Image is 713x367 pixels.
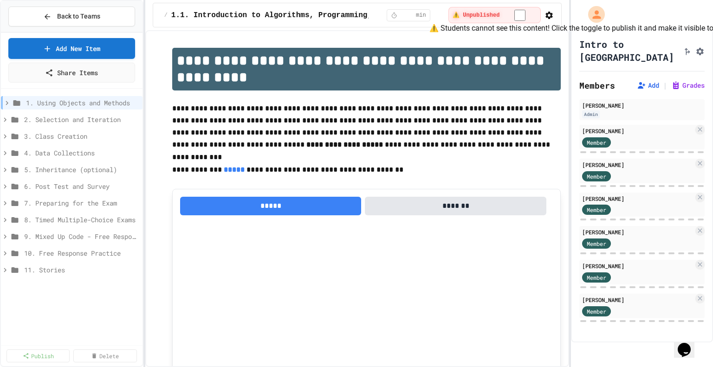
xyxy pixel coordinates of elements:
[73,349,136,362] a: Delete
[695,45,705,56] button: Assignment Settings
[582,161,694,169] div: [PERSON_NAME]
[682,45,692,56] button: Click to see fork details
[582,194,694,203] div: [PERSON_NAME]
[582,110,600,118] div: Admin
[587,307,606,315] span: Member
[637,81,659,90] button: Add
[24,131,139,141] span: 3. Class Creation
[24,215,139,225] span: 8. Timed Multiple-Choice Exams
[579,38,679,64] h1: Intro to [GEOGRAPHIC_DATA]
[587,239,606,248] span: Member
[582,127,694,135] div: [PERSON_NAME]
[24,165,139,174] span: 5. Inheritance (optional)
[582,296,694,304] div: [PERSON_NAME]
[24,115,139,124] span: 2. Selection and Iteration
[587,206,606,214] span: Member
[24,232,139,241] span: 9. Mixed Up Code - Free Response Practice
[587,273,606,282] span: Member
[671,81,705,90] button: Grades
[24,248,139,258] span: 10. Free Response Practice
[587,138,606,147] span: Member
[8,38,135,59] a: Add New Item
[578,4,607,25] div: My Account
[164,12,168,19] span: /
[24,198,139,208] span: 7. Preparing for the Exam
[448,7,541,23] div: ⚠️ Students cannot see this content! Click the toggle to publish it and make it visible to your c...
[57,12,100,21] span: Back to Teams
[24,148,139,158] span: 4. Data Collections
[674,330,704,358] iframe: chat widget
[503,10,537,21] input: publish toggle
[8,63,135,83] a: Share Items
[663,80,668,91] span: |
[582,262,694,270] div: [PERSON_NAME]
[416,12,426,19] span: min
[453,12,500,19] span: ⚠️ Unpublished
[24,181,139,191] span: 6. Post Test and Survey
[579,79,615,92] h2: Members
[582,228,694,236] div: [PERSON_NAME]
[24,265,139,275] span: 11. Stories
[6,349,70,362] a: Publish
[8,6,135,26] button: Back to Teams
[582,101,702,109] div: [PERSON_NAME]
[587,172,606,180] span: Member
[26,98,139,108] span: 1. Using Objects and Methods
[171,10,434,21] span: 1.1. Introduction to Algorithms, Programming, and Compilers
